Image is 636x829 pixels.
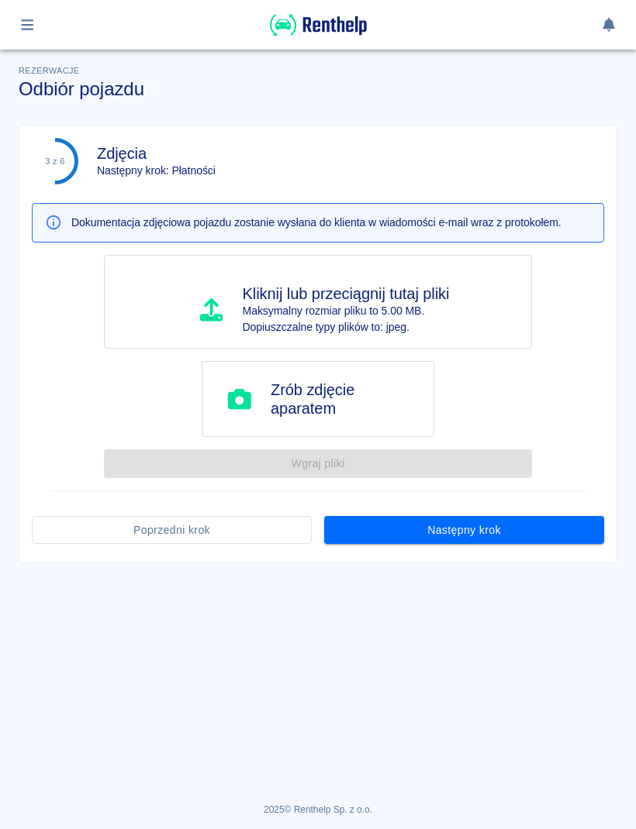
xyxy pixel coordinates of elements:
[19,78,617,100] h3: Odbiór pojazdu
[324,516,604,545] button: Następny krok
[243,284,450,303] h4: Kliknij lub przeciągnij tutaj pliki
[97,163,216,179] p: Następny krok: Płatności
[270,12,367,38] img: Renthelp logo
[19,66,79,75] span: Rezerwacje
[243,303,450,319] p: Maksymalny rozmiar pliku to 5.00 MB.
[45,157,65,167] div: 3 z 6
[271,380,421,418] h4: Zrób zdjęcie aparatem
[97,144,216,163] h4: Zdjęcia
[32,516,312,545] button: Poprzedni krok
[243,319,450,335] p: Dopiuszczalne typy plików to: jpeg.
[270,28,367,41] a: Renthelp logo
[71,215,562,231] p: Dokumentacja zdjęciowa pojazdu zostanie wysłana do klienta w wiadomości e-mail wraz z protokołem.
